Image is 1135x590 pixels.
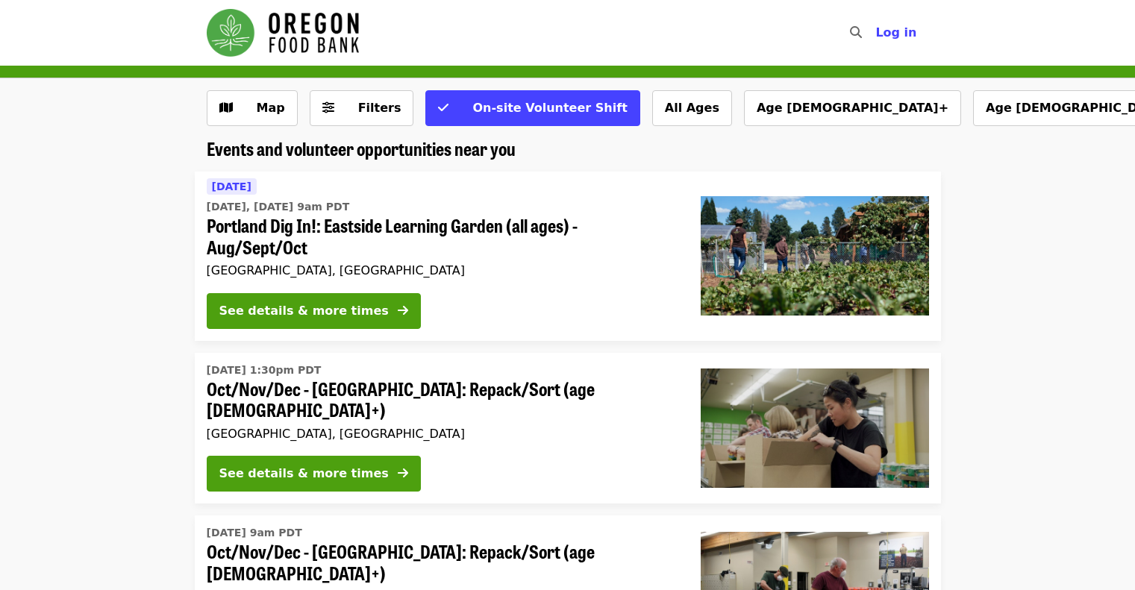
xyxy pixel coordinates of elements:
span: Portland Dig In!: Eastside Learning Garden (all ages) - Aug/Sept/Oct [207,215,677,258]
span: Map [257,101,285,115]
i: sliders-h icon [322,101,334,115]
time: [DATE], [DATE] 9am PDT [207,199,350,215]
img: Portland Dig In!: Eastside Learning Garden (all ages) - Aug/Sept/Oct organized by Oregon Food Bank [701,196,929,316]
a: See details for "Oct/Nov/Dec - Portland: Repack/Sort (age 8+)" [195,353,941,504]
button: Show map view [207,90,298,126]
button: See details & more times [207,456,421,492]
span: Oct/Nov/Dec - [GEOGRAPHIC_DATA]: Repack/Sort (age [DEMOGRAPHIC_DATA]+) [207,378,677,421]
div: See details & more times [219,465,389,483]
i: arrow-right icon [398,304,408,318]
button: On-site Volunteer Shift [425,90,640,126]
input: Search [871,15,883,51]
span: [DATE] [212,181,251,192]
span: Oct/Nov/Dec - [GEOGRAPHIC_DATA]: Repack/Sort (age [DEMOGRAPHIC_DATA]+) [207,541,677,584]
i: map icon [219,101,233,115]
span: On-site Volunteer Shift [472,101,627,115]
i: arrow-right icon [398,466,408,480]
button: Filters (0 selected) [310,90,414,126]
a: See details for "Portland Dig In!: Eastside Learning Garden (all ages) - Aug/Sept/Oct" [195,172,941,341]
div: See details & more times [219,302,389,320]
button: Age [DEMOGRAPHIC_DATA]+ [744,90,961,126]
span: Log in [875,25,916,40]
img: Oregon Food Bank - Home [207,9,359,57]
span: Filters [358,101,401,115]
img: Oct/Nov/Dec - Portland: Repack/Sort (age 8+) organized by Oregon Food Bank [701,368,929,488]
time: [DATE] 9am PDT [207,525,302,541]
i: search icon [850,25,862,40]
button: See details & more times [207,293,421,329]
button: All Ages [652,90,732,126]
button: Log in [863,18,928,48]
time: [DATE] 1:30pm PDT [207,363,322,378]
div: [GEOGRAPHIC_DATA], [GEOGRAPHIC_DATA] [207,263,677,277]
span: Events and volunteer opportunities near you [207,135,516,161]
div: [GEOGRAPHIC_DATA], [GEOGRAPHIC_DATA] [207,427,677,441]
i: check icon [438,101,448,115]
